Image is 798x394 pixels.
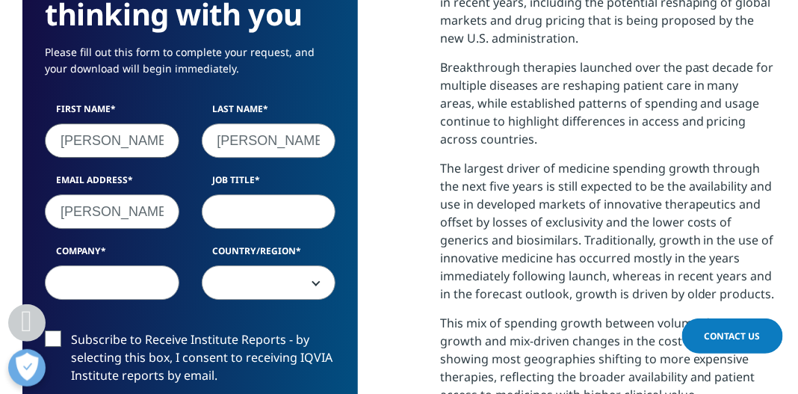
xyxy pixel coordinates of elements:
p: The largest driver of medicine spending growth through the next five years is still expected to b... [440,159,776,314]
p: Breakthrough therapies launched over the past decade for multiple diseases are reshaping patient ... [440,58,776,159]
label: Subscribe to Receive Institute Reports - by selecting this box, I consent to receiving IQVIA Inst... [45,330,335,393]
p: Please fill out this form to complete your request, and your download will begin immediately. [45,44,335,88]
label: First Name [45,102,179,123]
label: Email Address [45,173,179,194]
label: Job Title [202,173,336,194]
span: Contact Us [705,330,761,342]
button: Open Preferences [8,349,46,387]
a: Contact Us [682,318,783,354]
label: Last Name [202,102,336,123]
label: Company [45,244,179,265]
label: Country/Region [202,244,336,265]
